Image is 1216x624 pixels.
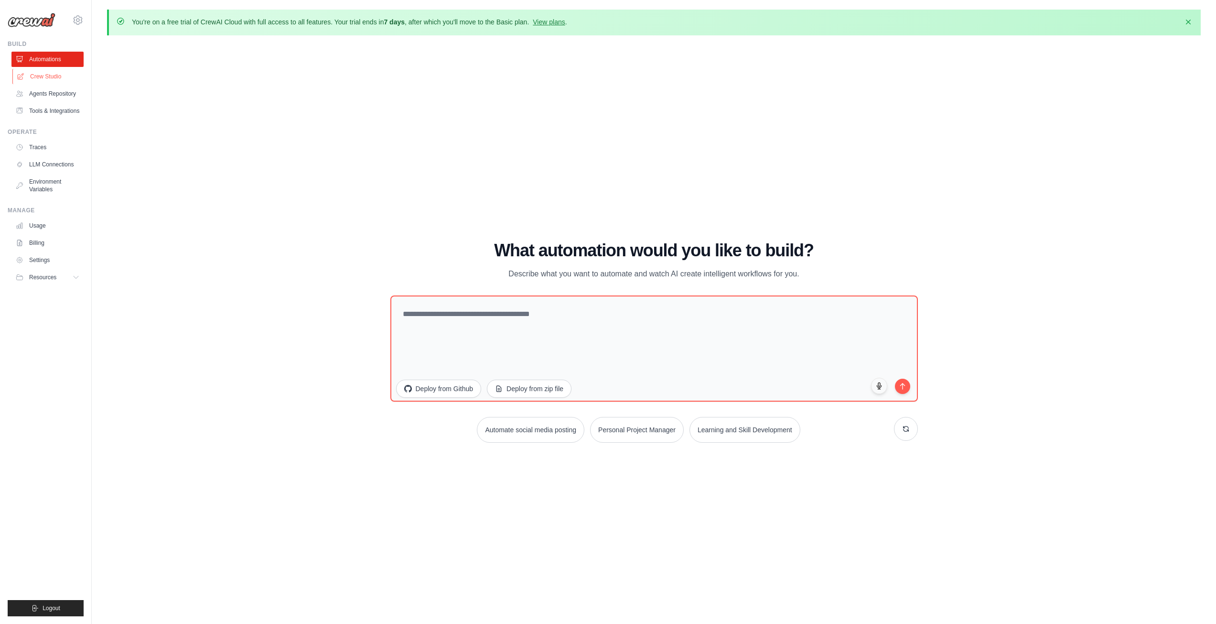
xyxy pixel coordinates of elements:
[384,18,405,26] strong: 7 days
[590,417,684,443] button: Personal Project Manager
[11,174,84,197] a: Environment Variables
[8,600,84,616] button: Logout
[396,380,482,398] button: Deploy from Github
[390,241,918,260] h1: What automation would you like to build?
[43,604,60,612] span: Logout
[8,128,84,136] div: Operate
[11,103,84,119] a: Tools & Integrations
[12,69,85,84] a: Crew Studio
[11,140,84,155] a: Traces
[29,274,56,281] span: Resources
[8,207,84,214] div: Manage
[11,270,84,285] button: Resources
[11,235,84,251] a: Billing
[8,40,84,48] div: Build
[11,86,84,101] a: Agents Repository
[477,417,584,443] button: Automate social media posting
[487,380,571,398] button: Deploy from zip file
[11,157,84,172] a: LLM Connections
[689,417,800,443] button: Learning and Skill Development
[132,17,567,27] p: You're on a free trial of CrewAI Cloud with full access to all features. Your trial ends in , aft...
[8,13,55,27] img: Logo
[11,52,84,67] a: Automations
[11,218,84,233] a: Usage
[533,18,565,26] a: View plans
[494,268,815,280] p: Describe what you want to automate and watch AI create intelligent workflows for you.
[11,252,84,268] a: Settings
